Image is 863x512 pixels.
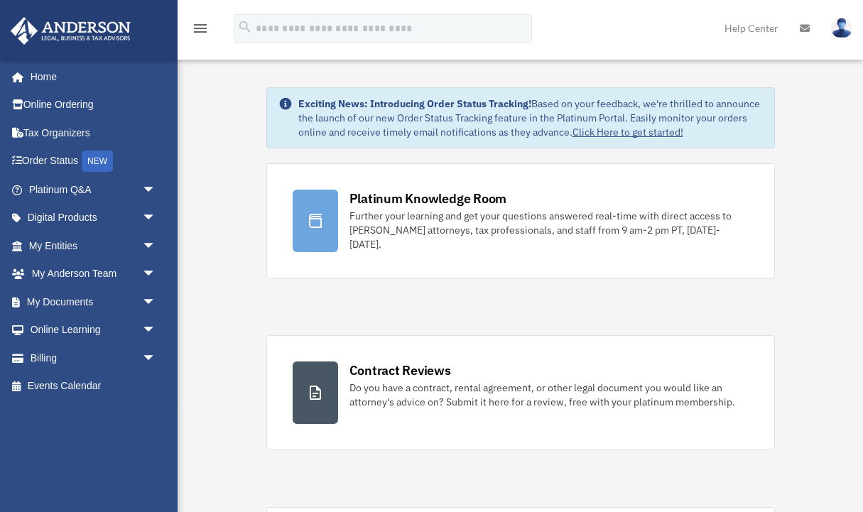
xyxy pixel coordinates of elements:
[10,260,178,288] a: My Anderson Teamarrow_drop_down
[142,344,170,373] span: arrow_drop_down
[10,344,178,372] a: Billingarrow_drop_down
[10,288,178,316] a: My Documentsarrow_drop_down
[10,232,178,260] a: My Entitiesarrow_drop_down
[82,151,113,172] div: NEW
[266,335,775,450] a: Contract Reviews Do you have a contract, rental agreement, or other legal document you would like...
[266,163,775,278] a: Platinum Knowledge Room Further your learning and get your questions answered real-time with dire...
[142,175,170,205] span: arrow_drop_down
[298,97,531,110] strong: Exciting News: Introducing Order Status Tracking!
[298,97,763,139] div: Based on your feedback, we're thrilled to announce the launch of our new Order Status Tracking fe...
[349,361,451,379] div: Contract Reviews
[142,232,170,261] span: arrow_drop_down
[349,209,749,251] div: Further your learning and get your questions answered real-time with direct access to [PERSON_NAM...
[192,25,209,37] a: menu
[349,190,507,207] div: Platinum Knowledge Room
[349,381,749,409] div: Do you have a contract, rental agreement, or other legal document you would like an attorney's ad...
[192,20,209,37] i: menu
[10,91,178,119] a: Online Ordering
[572,126,683,138] a: Click Here to get started!
[142,288,170,317] span: arrow_drop_down
[10,147,178,176] a: Order StatusNEW
[10,372,178,401] a: Events Calendar
[831,18,852,38] img: User Pic
[10,119,178,147] a: Tax Organizers
[10,62,170,91] a: Home
[10,316,178,344] a: Online Learningarrow_drop_down
[142,260,170,289] span: arrow_drop_down
[6,17,135,45] img: Anderson Advisors Platinum Portal
[142,316,170,345] span: arrow_drop_down
[142,204,170,233] span: arrow_drop_down
[10,175,178,204] a: Platinum Q&Aarrow_drop_down
[237,19,253,35] i: search
[10,204,178,232] a: Digital Productsarrow_drop_down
